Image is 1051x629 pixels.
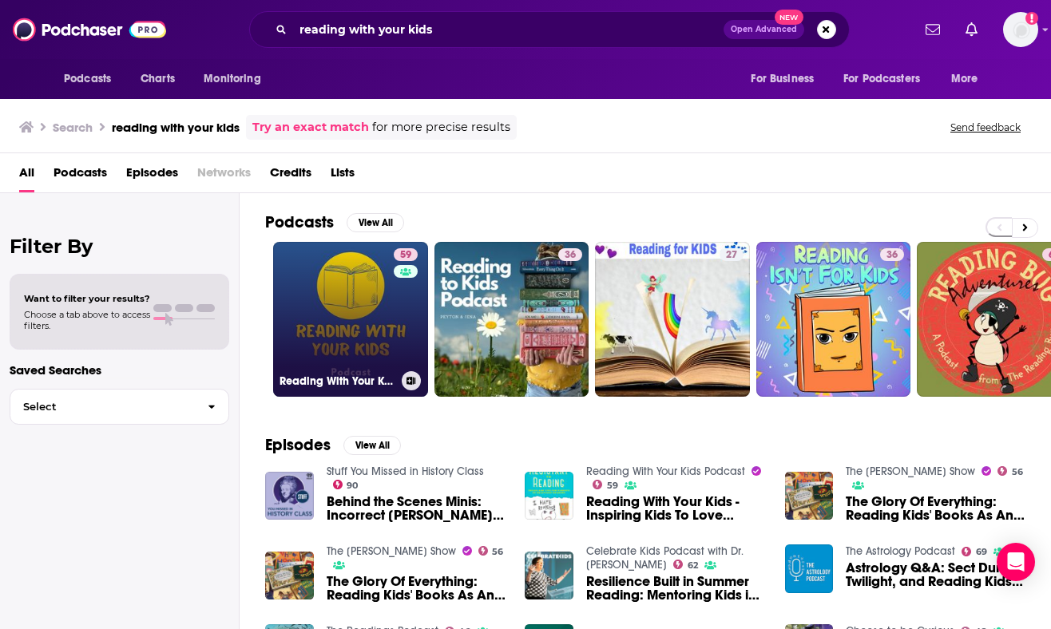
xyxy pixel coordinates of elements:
[593,480,618,489] a: 59
[976,548,987,556] span: 69
[940,64,998,94] button: open menu
[434,242,589,397] a: 36
[265,435,401,455] a: EpisodesView All
[10,389,229,425] button: Select
[270,160,311,192] a: Credits
[265,472,314,520] img: Behind the Scenes Minis: Incorrect Lillian and Reading Kids
[886,247,898,263] span: 36
[959,16,984,43] a: Show notifications dropdown
[331,160,355,192] a: Lists
[586,575,766,602] span: Resilience Built in Summer Reading: Mentoring Kids in [GEOGRAPHIC_DATA]
[586,544,744,572] a: Celebrate Kids Podcast with Dr. Kathy
[293,17,724,42] input: Search podcasts, credits, & more...
[751,68,814,90] span: For Business
[880,248,904,261] a: 36
[785,472,834,520] img: The Glory Of Everything: Reading Kids' Books As An Adult
[586,465,745,478] a: Reading With Your Kids Podcast
[24,309,150,331] span: Choose a tab above to access filters.
[1025,12,1038,25] svg: Add a profile image
[112,120,240,135] h3: reading with your kids
[265,552,314,600] img: The Glory Of Everything: Reading Kids' Books As An Adult
[249,11,850,48] div: Search podcasts, credits, & more...
[327,575,506,602] a: The Glory Of Everything: Reading Kids' Books As An Adult
[13,14,166,45] img: Podchaser - Follow, Share and Rate Podcasts
[53,64,132,94] button: open menu
[54,160,107,192] a: Podcasts
[688,562,698,569] span: 62
[10,402,195,412] span: Select
[962,547,987,556] a: 69
[997,466,1023,476] a: 56
[1003,12,1038,47] span: Logged in as BenLaurro
[724,20,804,39] button: Open AdvancedNew
[192,64,281,94] button: open menu
[731,26,797,34] span: Open Advanced
[951,68,978,90] span: More
[64,68,111,90] span: Podcasts
[280,374,395,388] h3: Reading With Your Kids Podcast
[1003,12,1038,47] button: Show profile menu
[558,248,582,261] a: 36
[347,213,404,232] button: View All
[126,160,178,192] a: Episodes
[10,362,229,378] p: Saved Searches
[756,242,911,397] a: 36
[673,560,698,569] a: 62
[586,575,766,602] a: Resilience Built in Summer Reading: Mentoring Kids in Reading
[1012,469,1023,476] span: 56
[343,436,401,455] button: View All
[607,482,618,489] span: 59
[265,212,334,232] h2: Podcasts
[478,546,504,556] a: 56
[720,248,744,261] a: 27
[919,16,946,43] a: Show notifications dropdown
[400,247,411,263] span: 59
[10,235,229,258] h2: Filter By
[846,495,1025,522] a: The Glory Of Everything: Reading Kids' Books As An Adult
[833,64,943,94] button: open menu
[525,552,573,600] a: Resilience Built in Summer Reading: Mentoring Kids in Reading
[197,160,251,192] span: Networks
[843,68,920,90] span: For Podcasters
[130,64,184,94] a: Charts
[846,561,1025,588] a: Astrology Q&A: Sect During Twilight, and Reading Kids’ Charts
[53,120,93,135] h3: Search
[24,293,150,304] span: Want to filter your results?
[327,495,506,522] span: Behind the Scenes Minis: Incorrect [PERSON_NAME] and Reading Kids
[327,495,506,522] a: Behind the Scenes Minis: Incorrect Lillian and Reading Kids
[394,248,418,261] a: 59
[141,68,175,90] span: Charts
[204,68,260,90] span: Monitoring
[347,482,358,489] span: 90
[19,160,34,192] a: All
[252,118,369,136] a: Try an exact match
[595,242,750,397] a: 27
[946,121,1025,134] button: Send feedback
[726,247,737,263] span: 27
[265,435,331,455] h2: Episodes
[492,548,503,556] span: 56
[586,495,766,522] span: Reading With Your Kids - Inspiring Kids To Love Reading
[333,480,359,489] a: 90
[775,10,803,25] span: New
[740,64,834,94] button: open menu
[785,544,834,593] img: Astrology Q&A: Sect During Twilight, and Reading Kids’ Charts
[525,472,573,520] img: Reading With Your Kids - Inspiring Kids To Love Reading
[846,544,955,558] a: The Astrology Podcast
[327,544,456,558] a: The Colin McEnroe Show
[1003,12,1038,47] img: User Profile
[372,118,510,136] span: for more precise results
[273,242,428,397] a: 59Reading With Your Kids Podcast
